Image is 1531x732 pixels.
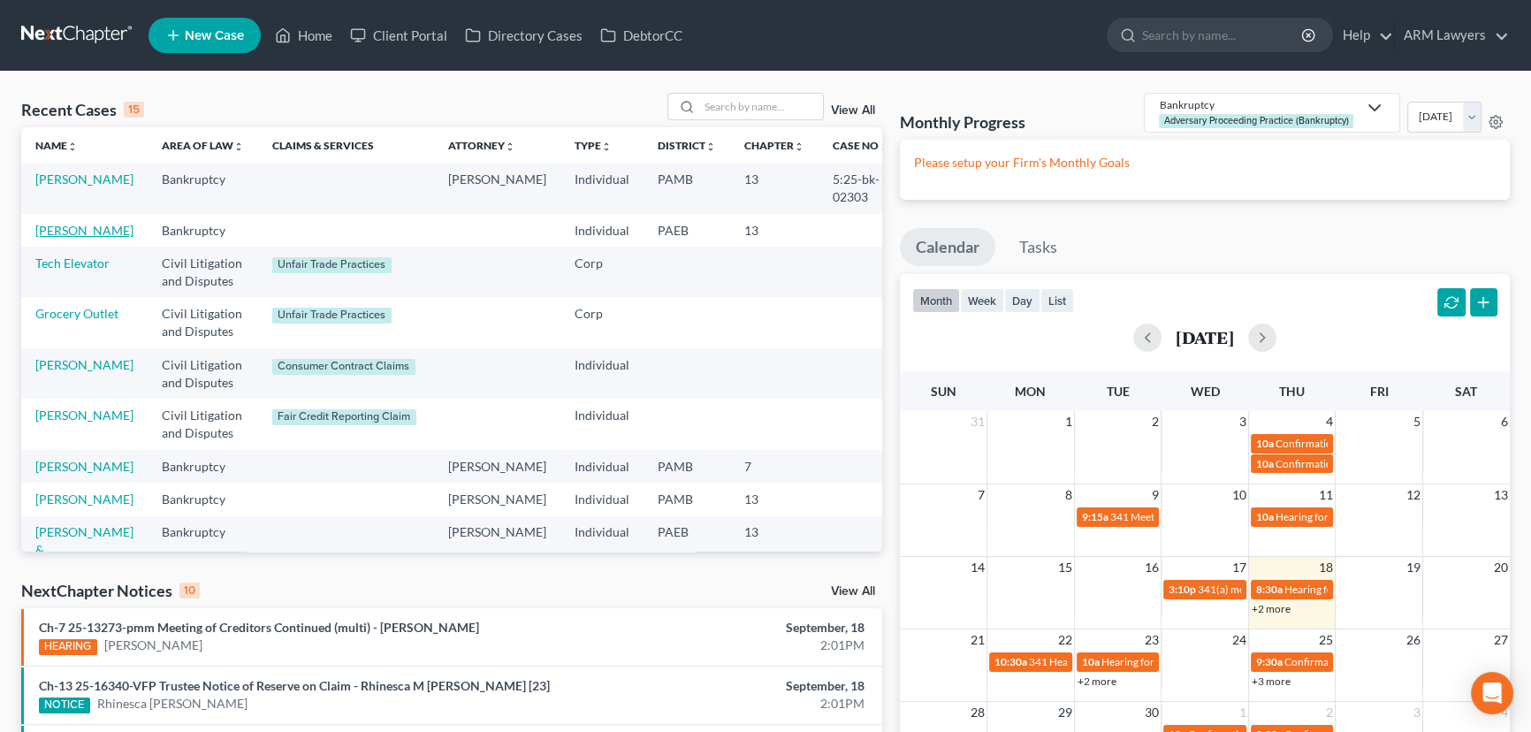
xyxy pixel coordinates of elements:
span: Mon [1015,384,1046,399]
span: 24 [1230,629,1248,651]
a: [PERSON_NAME] [35,459,133,474]
a: Ch-13 25-16340-VFP Trustee Notice of Reserve on Claim - Rhinesca M [PERSON_NAME] [23] [39,678,550,693]
td: 13 [730,516,819,584]
span: 20 [1492,557,1510,578]
td: Civil Litigation and Disputes [148,399,258,449]
td: Bankruptcy [148,214,258,247]
a: [PERSON_NAME] & [PERSON_NAME] [35,524,133,575]
div: 2:01PM [601,637,865,654]
span: New Case [185,29,244,42]
td: Individual [560,348,644,399]
span: 2 [1324,702,1335,723]
a: [PERSON_NAME] [104,637,202,654]
a: Attorneyunfold_more [448,139,515,152]
i: unfold_more [601,141,612,152]
a: Rhinesca [PERSON_NAME] [97,695,248,713]
span: 17 [1230,557,1248,578]
h2: [DATE] [1176,328,1234,347]
a: Case Nounfold_more [833,139,889,152]
span: 341 Meeting [1110,510,1169,523]
span: 5 [1412,411,1422,432]
button: list [1040,288,1074,312]
div: NOTICE [39,698,90,713]
a: Districtunfold_more [658,139,716,152]
a: Calendar [900,228,995,267]
span: Hearing for [PERSON_NAME] & [PERSON_NAME] [1101,655,1333,668]
span: 341(a) meeting for [PERSON_NAME] [1198,583,1368,596]
span: Confirmation Hearing for [PERSON_NAME] [1284,655,1487,668]
div: September, 18 [601,677,865,695]
td: Individual [560,483,644,515]
span: 23 [1143,629,1161,651]
span: 3 [1412,702,1422,723]
span: 27 [1492,629,1510,651]
td: Bankruptcy [148,483,258,515]
a: Typeunfold_more [575,139,612,152]
td: PAMB [644,483,730,515]
div: 15 [124,102,144,118]
span: 22 [1056,629,1074,651]
button: day [1004,288,1040,312]
span: 28 [969,702,986,723]
span: 7 [976,484,986,506]
span: 13 [1492,484,1510,506]
span: 10:30a [994,655,1027,668]
span: 25 [1317,629,1335,651]
td: Corp [560,298,644,348]
a: Grocery Outlet [35,306,118,321]
div: HEARING [39,639,97,655]
div: Fair Credit Reporting Claim [272,409,416,425]
td: Individual [560,399,644,449]
div: Unfair Trade Practices [272,308,392,324]
td: PAMB [644,163,730,213]
a: +2 more [1252,602,1291,615]
span: 16 [1143,557,1161,578]
td: Individual [560,450,644,483]
a: Ch-7 25-13273-pmm Meeting of Creditors Continued (multi) - [PERSON_NAME] [39,620,479,635]
span: 12 [1405,484,1422,506]
span: Hearing for [PERSON_NAME] [PERSON_NAME] [1276,510,1498,523]
span: 9 [1150,484,1161,506]
td: Individual [560,214,644,247]
a: Help [1334,19,1393,51]
div: Open Intercom Messenger [1471,672,1513,714]
span: 9:30a [1256,655,1283,668]
th: Claims & Services [258,127,434,163]
span: 15 [1056,557,1074,578]
span: 3 [1238,411,1248,432]
span: Tue [1106,384,1129,399]
span: 31 [969,411,986,432]
div: Recent Cases [21,99,144,120]
td: 13 [730,214,819,247]
td: Individual [560,516,644,584]
h3: Monthly Progress [900,111,1025,133]
a: [PERSON_NAME] [35,223,133,238]
p: Please setup your Firm's Monthly Goals [914,154,1496,172]
span: 26 [1405,629,1422,651]
a: Home [266,19,341,51]
span: 9:15a [1082,510,1108,523]
td: Individual [560,163,644,213]
span: 6 [1499,411,1510,432]
span: 10a [1256,457,1274,470]
span: Sat [1455,384,1477,399]
td: 5:25-bk-02303 [819,163,903,213]
a: Nameunfold_more [35,139,78,152]
div: 10 [179,583,200,599]
span: 10 [1230,484,1248,506]
span: Confirmation Date for [PERSON_NAME] [1276,457,1463,470]
span: 4 [1324,411,1335,432]
button: week [960,288,1004,312]
i: unfold_more [67,141,78,152]
td: PAEB [644,214,730,247]
a: Tech Elevator [35,255,110,271]
a: Directory Cases [456,19,591,51]
span: 10a [1082,655,1100,668]
input: Search by name... [699,94,823,119]
span: Fri [1370,384,1389,399]
div: NextChapter Notices [21,580,200,601]
a: Chapterunfold_more [744,139,804,152]
td: 13 [730,163,819,213]
div: Bankruptcy [1159,97,1357,112]
td: Civil Litigation and Disputes [148,298,258,348]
